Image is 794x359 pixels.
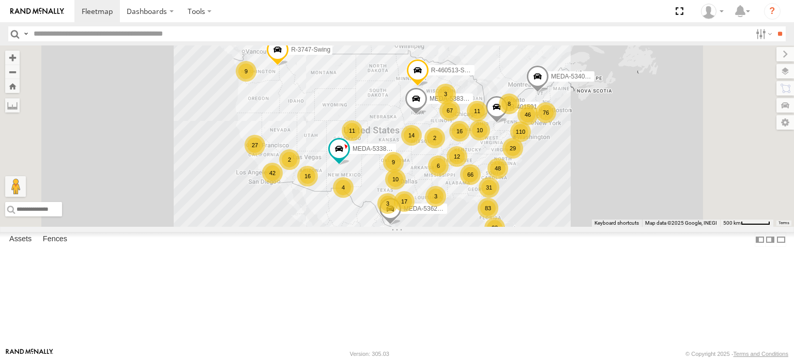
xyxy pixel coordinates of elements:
[551,73,604,80] span: MEDA-534010-Roll
[460,164,481,185] div: 66
[499,93,520,114] div: 8
[401,125,422,146] div: 14
[383,152,404,173] div: 9
[449,121,470,142] div: 16
[720,220,773,227] button: Map Scale: 500 km per 53 pixels
[5,79,20,93] button: Zoom Home
[479,177,499,198] div: 31
[755,232,765,247] label: Dock Summary Table to the Left
[734,351,788,357] a: Terms and Conditions
[685,351,788,357] div: © Copyright 2025 -
[536,102,556,123] div: 76
[765,232,775,247] label: Dock Summary Table to the Right
[517,104,538,125] div: 46
[5,65,20,79] button: Zoom out
[764,3,781,20] i: ?
[447,146,467,167] div: 12
[5,176,26,197] button: Drag Pegman onto the map to open Street View
[428,155,449,176] div: 6
[353,145,406,152] span: MEDA-533803-Roll
[262,163,283,183] div: 42
[594,220,639,227] button: Keyboard shortcuts
[350,351,389,357] div: Version: 305.03
[425,186,446,207] div: 3
[424,128,445,148] div: 2
[435,84,456,104] div: 3
[297,166,318,186] div: 16
[439,100,460,121] div: 67
[10,8,64,15] img: rand-logo.svg
[645,220,717,226] span: Map data ©2025 Google, INEGI
[4,232,37,247] label: Assets
[377,193,398,214] div: 3
[752,26,774,41] label: Search Filter Options
[6,349,53,359] a: Visit our Website
[22,26,30,41] label: Search Query
[430,95,483,102] span: MEDA-538301-Roll
[723,220,741,226] span: 500 km
[697,4,727,19] div: Courtney Crawford
[467,101,487,121] div: 11
[510,121,531,142] div: 110
[279,149,300,170] div: 2
[776,232,786,247] label: Hide Summary Table
[778,221,789,225] a: Terms
[291,45,330,53] span: R-3747-Swing
[333,177,354,198] div: 4
[502,138,523,159] div: 29
[469,120,490,141] div: 10
[342,120,362,141] div: 11
[404,205,457,212] span: MEDA-536205-Roll
[478,198,498,218] div: 83
[38,232,72,247] label: Fences
[5,98,20,113] label: Measure
[431,67,477,74] span: R-460513-Swing
[394,191,415,212] div: 17
[236,61,256,82] div: 9
[776,115,794,130] label: Map Settings
[245,135,265,155] div: 27
[487,158,508,179] div: 48
[385,169,406,190] div: 10
[510,103,538,110] span: R-401591
[5,51,20,65] button: Zoom in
